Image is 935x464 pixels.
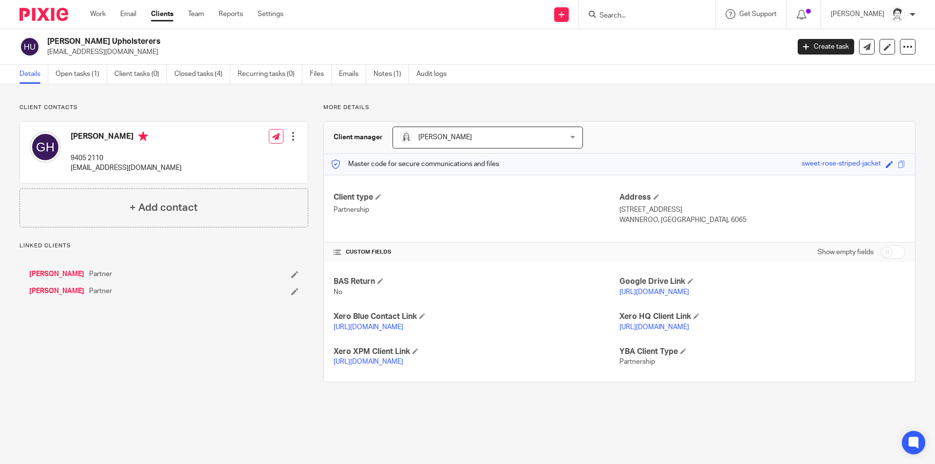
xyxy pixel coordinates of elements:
[114,65,167,84] a: Client tasks (0)
[619,324,689,331] a: [URL][DOMAIN_NAME]
[334,347,619,357] h4: Xero XPM Client Link
[89,269,112,279] span: Partner
[889,7,905,22] img: Julie%20Wainwright.jpg
[619,347,905,357] h4: YBA Client Type
[56,65,107,84] a: Open tasks (1)
[47,37,636,47] h2: [PERSON_NAME] Upholsterers
[120,9,136,19] a: Email
[258,9,283,19] a: Settings
[188,9,204,19] a: Team
[29,286,84,296] a: [PERSON_NAME]
[334,205,619,215] p: Partnership
[619,312,905,322] h4: Xero HQ Client Link
[19,37,40,57] img: svg%3E
[334,277,619,287] h4: BAS Return
[619,277,905,287] h4: Google Drive Link
[89,286,112,296] span: Partner
[90,9,106,19] a: Work
[138,131,148,141] i: Primary
[619,205,905,215] p: [STREET_ADDRESS]
[339,65,366,84] a: Emails
[19,8,68,21] img: Pixie
[130,200,198,215] h4: + Add contact
[19,104,308,111] p: Client contacts
[29,269,84,279] a: [PERSON_NAME]
[334,192,619,203] h4: Client type
[400,131,412,143] img: Eleanor%20Shakeshaft.jpg
[739,11,777,18] span: Get Support
[334,289,342,296] span: No
[71,131,182,144] h4: [PERSON_NAME]
[19,65,48,84] a: Details
[334,248,619,256] h4: CUSTOM FIELDS
[334,324,403,331] a: [URL][DOMAIN_NAME]
[802,159,881,170] div: sweet-rose-striped-jacket
[619,215,905,225] p: WANNEROO, [GEOGRAPHIC_DATA], 6065
[174,65,230,84] a: Closed tasks (4)
[331,159,499,169] p: Master code for secure communications and files
[334,358,403,365] a: [URL][DOMAIN_NAME]
[334,312,619,322] h4: Xero Blue Contact Link
[71,163,182,173] p: [EMAIL_ADDRESS][DOMAIN_NAME]
[798,39,854,55] a: Create task
[619,358,655,365] span: Partnership
[418,134,472,141] span: [PERSON_NAME]
[598,12,686,20] input: Search
[19,242,308,250] p: Linked clients
[323,104,916,111] p: More details
[334,132,383,142] h3: Client manager
[831,9,884,19] p: [PERSON_NAME]
[818,247,874,257] label: Show empty fields
[416,65,454,84] a: Audit logs
[374,65,409,84] a: Notes (1)
[30,131,61,163] img: svg%3E
[71,153,182,163] p: 9405 2110
[47,47,783,57] p: [EMAIL_ADDRESS][DOMAIN_NAME]
[238,65,302,84] a: Recurring tasks (0)
[151,9,173,19] a: Clients
[219,9,243,19] a: Reports
[310,65,332,84] a: Files
[619,192,905,203] h4: Address
[619,289,689,296] a: [URL][DOMAIN_NAME]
